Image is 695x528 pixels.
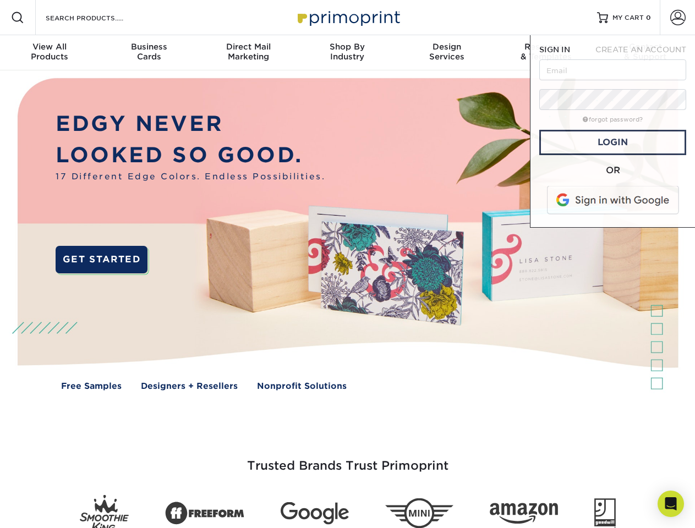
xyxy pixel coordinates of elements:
[496,42,595,52] span: Resources
[594,498,616,528] img: Goodwill
[298,35,397,70] a: Shop ByIndustry
[56,140,325,171] p: LOOKED SO GOOD.
[141,380,238,393] a: Designers + Resellers
[658,491,684,517] div: Open Intercom Messenger
[56,108,325,140] p: EDGY NEVER
[496,42,595,62] div: & Templates
[397,42,496,62] div: Services
[490,503,558,524] img: Amazon
[199,42,298,62] div: Marketing
[199,35,298,70] a: Direct MailMarketing
[56,170,325,183] span: 17 Different Edge Colors. Endless Possibilities.
[595,45,686,54] span: CREATE AN ACCOUNT
[612,13,644,23] span: MY CART
[298,42,397,62] div: Industry
[281,502,349,525] img: Google
[56,246,147,273] a: GET STARTED
[45,11,152,24] input: SEARCH PRODUCTS.....
[397,42,496,52] span: Design
[199,42,298,52] span: Direct Mail
[298,42,397,52] span: Shop By
[99,42,198,52] span: Business
[539,59,686,80] input: Email
[646,14,651,21] span: 0
[496,35,595,70] a: Resources& Templates
[397,35,496,70] a: DesignServices
[257,380,347,393] a: Nonprofit Solutions
[61,380,122,393] a: Free Samples
[293,5,403,29] img: Primoprint
[26,432,670,486] h3: Trusted Brands Trust Primoprint
[583,116,643,123] a: forgot password?
[99,35,198,70] a: BusinessCards
[99,42,198,62] div: Cards
[539,45,570,54] span: SIGN IN
[539,164,686,177] div: OR
[539,130,686,155] a: Login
